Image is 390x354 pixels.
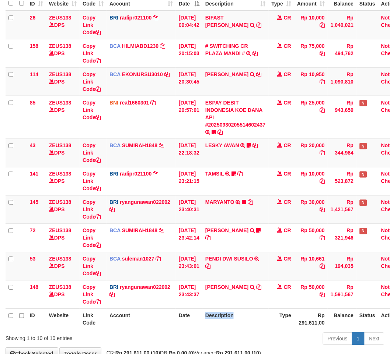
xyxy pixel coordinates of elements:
td: DPS [46,67,80,96]
a: TAMSIL [205,171,224,177]
span: CR [284,284,291,290]
span: 148 [30,284,38,290]
a: Copy Link Code [83,256,101,277]
span: BRI [109,284,118,290]
td: Rp 1,591,567 [328,280,356,309]
a: Copy Link Code [83,171,101,192]
th: Balance [328,309,356,330]
a: HILMIABD1230 [122,43,159,49]
a: ZEUS138 [49,43,72,49]
a: ZEUS138 [49,284,72,290]
span: 43 [30,143,36,149]
td: Rp 344,984 [328,139,356,167]
td: Rp 10,000 [294,11,328,39]
a: Previous [323,333,352,345]
a: Copy suleman1027 to clipboard [156,256,161,262]
a: Copy EKONURSU3010 to clipboard [164,71,170,77]
span: CR [284,43,291,49]
a: Copy radipr021100 to clipboard [153,15,159,21]
td: Rp 30,000 [294,195,328,224]
a: Copy Link Code [83,71,101,92]
a: 1 [352,333,365,345]
a: Copy BIFAST ERIKA S PAUN to clipboard [257,22,262,28]
a: Copy SUMIRAH1848 to clipboard [159,143,164,149]
a: BIFAST [PERSON_NAME] [205,15,248,28]
span: CR [284,100,291,106]
td: DPS [46,280,80,309]
span: Has Note [360,100,367,106]
a: Copy MARYANTO to clipboard [248,199,253,205]
a: [PERSON_NAME] [205,71,248,77]
td: DPS [46,11,80,39]
td: Rp 523,872 [328,167,356,195]
th: Status [357,309,379,330]
th: Date [176,309,202,330]
a: ZEUS138 [49,228,72,234]
td: [DATE] 20:57:01 [176,96,202,139]
a: SUMIRAH1848 [122,228,157,234]
span: CR [284,15,291,21]
a: ryangunawan022002 [120,284,170,290]
a: radipr021100 [120,15,152,21]
a: ZEUS138 [49,171,72,177]
a: ZEUS138 [49,256,72,262]
td: Rp 10,000 [294,167,328,195]
span: BRI [109,171,118,177]
a: ZEUS138 [49,199,72,205]
span: 85 [30,100,36,106]
span: BNI [109,100,118,106]
a: radipr021100 [120,171,152,177]
td: Rp 10,661 [294,252,328,280]
td: [DATE] 23:42:14 [176,224,202,252]
td: Rp 10,950 [294,67,328,96]
a: Copy YOHANES ARIFIN to clipboard [257,284,262,290]
span: CR [284,256,291,262]
th: ID [27,309,46,330]
td: DPS [46,167,80,195]
a: Copy Link Code [83,100,101,120]
a: # SWITCHING CR PLAZA MANDI # [205,43,248,56]
td: [DATE] 20:30:45 [176,67,202,96]
a: Copy Rp 10,661 to clipboard [320,263,325,269]
a: SUMIRAH1848 [122,143,157,149]
span: CR [284,71,291,77]
a: Copy Rp 20,000 to clipboard [320,150,325,156]
a: Copy ESPAY DEBIT INDONESIA KOE DANA API #20250930205514602437 to clipboard [217,129,223,135]
th: Link Code [80,309,107,330]
a: PENDI DWI SUSILO [205,256,253,262]
span: CR [284,143,291,149]
a: ZEUS138 [49,15,72,21]
a: Copy # SWITCHING CR PLAZA MANDI # to clipboard [253,50,258,56]
td: Rp 50,000 [294,224,328,252]
a: Copy Link Code [83,15,101,35]
a: Copy ryangunawan022002 to clipboard [109,292,115,298]
td: [DATE] 23:21:15 [176,167,202,195]
td: DPS [46,224,80,252]
a: Copy Link Code [83,284,101,305]
td: Rp 1,421,567 [328,195,356,224]
td: Rp 1,040,021 [328,11,356,39]
td: DPS [46,139,80,167]
td: Rp 20,000 [294,139,328,167]
a: Copy Link Code [83,228,101,248]
span: 158 [30,43,38,49]
a: Copy Rp 30,000 to clipboard [320,207,325,213]
td: Rp 50,000 [294,280,328,309]
td: Rp 943,659 [328,96,356,139]
span: BCA [109,43,121,49]
a: Copy Link Code [83,143,101,163]
span: BRI [109,15,118,21]
a: Copy TAMSIL to clipboard [238,171,243,177]
a: Copy LESKY AWAN to clipboard [253,143,258,149]
a: ZEUS138 [49,100,72,106]
span: CR [284,171,291,177]
span: 26 [30,15,36,21]
td: [DATE] 23:43:01 [176,252,202,280]
span: BCA [109,228,121,234]
a: Copy Rp 10,000 to clipboard [320,22,325,28]
a: ZEUS138 [49,143,72,149]
th: Type [269,309,295,330]
span: 141 [30,171,38,177]
a: Copy ryangunawan022002 to clipboard [109,207,115,213]
td: [DATE] 23:43:37 [176,280,202,309]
